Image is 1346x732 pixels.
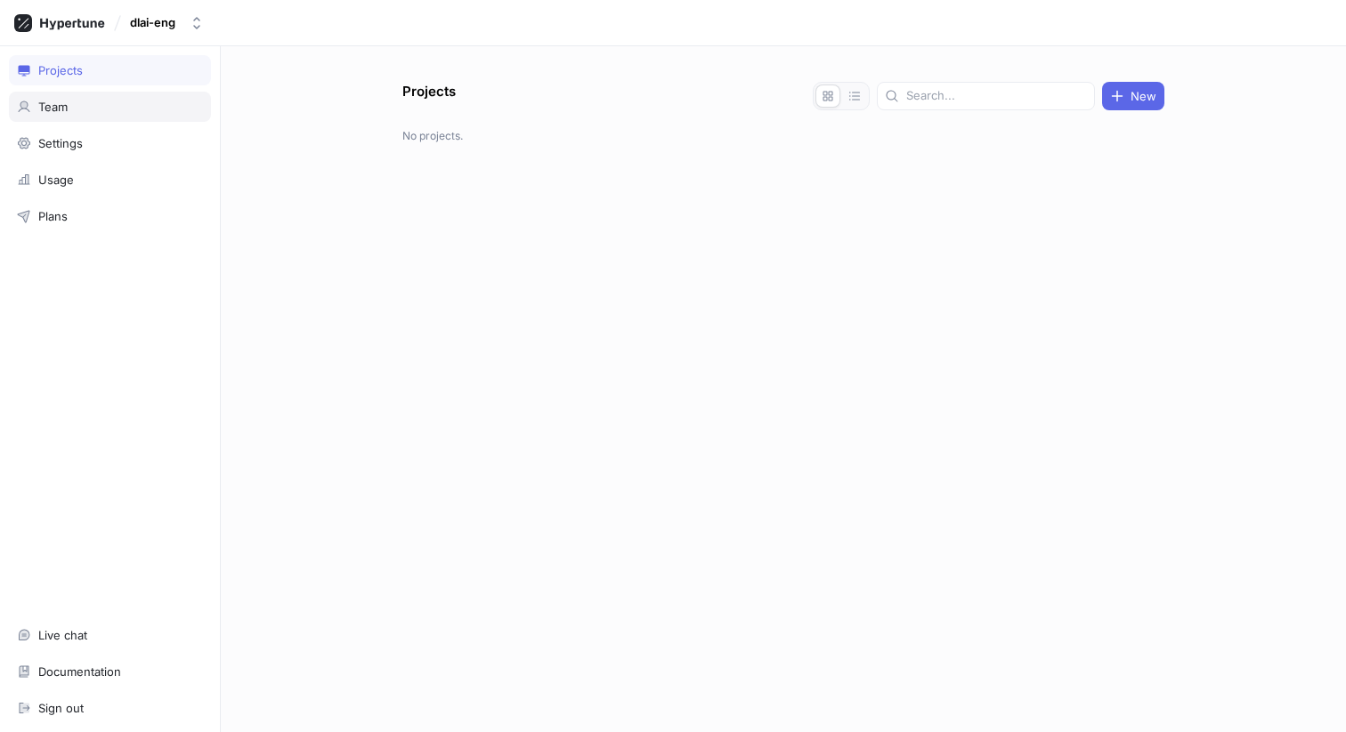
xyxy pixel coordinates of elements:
[38,100,68,114] div: Team
[402,82,456,110] p: Projects
[402,128,1164,144] p: No projects.
[130,15,175,30] div: dlai-eng
[9,165,211,195] a: Usage
[1131,91,1156,101] span: New
[38,701,84,715] div: Sign out
[9,92,211,122] a: Team
[38,628,87,642] div: Live chat
[38,173,74,187] div: Usage
[123,8,211,37] button: dlai-eng
[1102,82,1164,110] button: New
[38,63,83,77] div: Projects
[9,128,211,158] a: Settings
[9,656,211,687] a: Documentation
[38,209,68,223] div: Plans
[906,87,1087,105] input: Search...
[9,201,211,231] a: Plans
[38,664,121,679] div: Documentation
[9,55,211,85] a: Projects
[38,136,83,150] div: Settings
